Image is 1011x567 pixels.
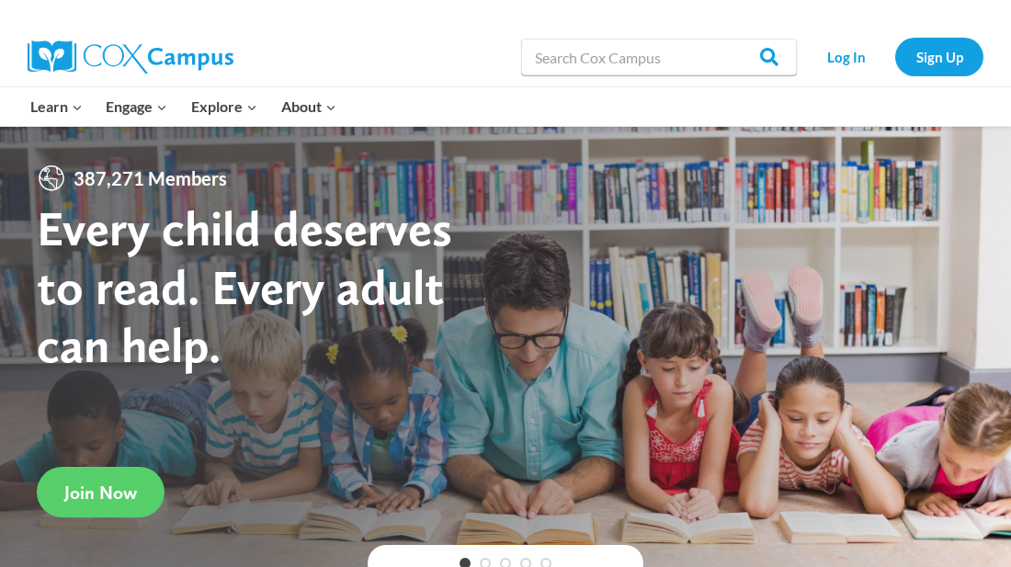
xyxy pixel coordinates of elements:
span: 387,271 Members [66,164,234,193]
a: Sign Up [895,38,983,75]
span: Engage [106,95,167,119]
a: Log In [806,38,886,75]
nav: Secondary Navigation [806,38,983,75]
span: About [281,95,336,119]
a: Join Now [37,467,165,517]
span: Join Now [64,482,137,504]
nav: Primary Navigation [18,87,347,126]
span: Learn [30,95,83,119]
strong: Every child deserves to read. Every adult can help. [37,198,452,374]
input: Search Cox Campus [521,39,797,75]
img: Cox Campus [28,40,233,74]
span: Explore [191,95,257,119]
